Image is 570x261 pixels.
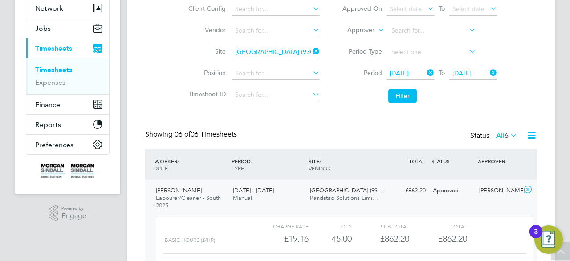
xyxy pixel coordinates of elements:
div: £862.20 [352,232,409,246]
div: PERIOD [229,153,306,176]
label: Period Type [342,47,382,55]
span: TOTAL [409,157,425,165]
span: / [319,157,321,165]
span: ROLE [155,165,168,172]
input: Select one [388,46,476,58]
span: [DATE] [390,69,409,77]
span: To [436,67,448,79]
span: Basic Hours (£/HR) [165,237,215,243]
span: Select date [452,5,484,13]
button: Filter [388,89,417,103]
div: Charge rate [251,221,309,232]
span: 06 Timesheets [175,130,237,139]
span: Reports [35,120,61,129]
div: QTY [309,221,352,232]
input: Search for... [232,89,320,101]
label: Site [186,47,226,55]
label: Position [186,69,226,77]
input: Search for... [232,46,320,58]
input: Search for... [232,3,320,16]
div: APPROVER [476,153,522,169]
div: 45.00 [309,232,352,246]
span: VENDOR [309,165,330,172]
a: Powered byEngage [49,205,87,222]
span: Randstad Solutions Limi… [310,194,378,202]
div: [PERSON_NAME] [476,183,522,198]
span: / [251,157,252,165]
div: £862.20 [383,183,429,198]
button: Reports [26,115,109,134]
span: 6 [505,131,509,140]
input: Search for... [232,67,320,80]
span: £862.20 [438,233,467,244]
button: Timesheets [26,38,109,58]
span: [GEOGRAPHIC_DATA] (93… [310,186,383,194]
div: £19.16 [251,232,309,246]
div: Total [409,221,467,232]
span: Manual [233,194,252,202]
span: To [436,3,448,14]
div: WORKER [152,153,229,176]
span: Powered by [61,205,86,212]
span: Engage [61,212,86,220]
label: Vendor [186,26,226,34]
div: STATUS [429,153,476,169]
input: Search for... [232,25,320,37]
label: Period [342,69,382,77]
button: Open Resource Center, 3 new notifications [534,225,563,254]
span: [DATE] - [DATE] [233,186,274,194]
a: Go to home page [26,164,110,178]
img: morgansindall-logo-retina.png [41,164,94,178]
a: Expenses [35,78,65,87]
span: Labourer/Cleaner - South 2025 [156,194,221,209]
div: Showing [145,130,239,139]
div: Approved [429,183,476,198]
label: Timesheet ID [186,90,226,98]
span: Preferences [35,141,73,149]
div: SITE [306,153,383,176]
button: Finance [26,95,109,114]
span: Network [35,4,63,12]
span: Finance [35,100,60,109]
div: Sub Total [352,221,409,232]
span: Jobs [35,24,51,33]
span: TYPE [232,165,244,172]
span: Select date [390,5,422,13]
button: Preferences [26,135,109,154]
span: / [177,157,179,165]
a: Timesheets [35,66,72,74]
span: [PERSON_NAME] [156,186,202,194]
button: Jobs [26,18,109,38]
input: Search for... [388,25,476,37]
span: 06 of [175,130,191,139]
div: 3 [534,232,538,243]
span: [DATE] [452,69,472,77]
div: Status [470,130,519,142]
label: Client Config [186,4,226,12]
label: Approver [334,26,375,35]
div: Timesheets [26,58,109,94]
label: Approved On [342,4,382,12]
span: Timesheets [35,44,72,53]
label: All [496,131,517,140]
